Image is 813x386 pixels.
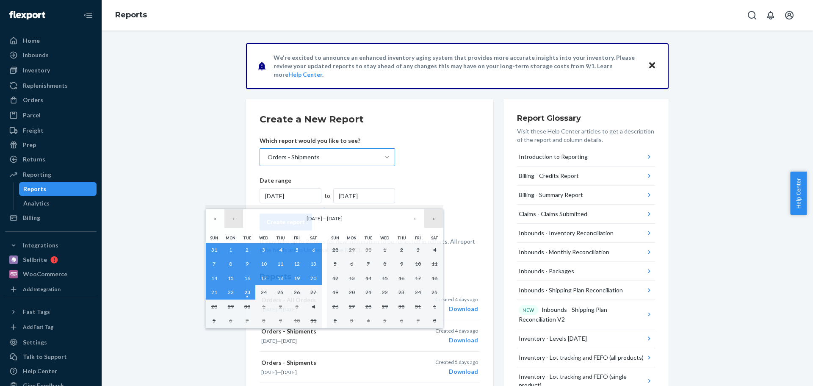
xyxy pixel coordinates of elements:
abbr: September 28, 2025 [211,303,217,310]
a: Settings [5,336,97,349]
abbr: September 26, 2025 [294,289,300,295]
div: Inbounds - Shipping Plan Reconciliation V2 [519,305,645,324]
button: October 9, 2025 [393,257,410,271]
button: Inbounds - Shipping Plan Reconciliation [517,281,655,300]
div: Download [435,367,478,376]
abbr: Saturday [431,236,438,240]
p: Created 4 days ago [435,296,478,303]
abbr: September 3, 2025 [262,247,265,253]
button: ‹ [224,209,243,228]
button: September 24, 2025 [255,285,272,300]
button: October 24, 2025 [410,285,426,300]
h3: Report Glossary [517,113,655,124]
button: September 7, 2025 [206,257,222,271]
div: Add Fast Tag [23,323,53,330]
abbr: September 17, 2025 [261,275,267,281]
div: [DATE] [260,188,321,203]
button: October 16, 2025 [393,271,410,286]
button: October 5, 2025 [206,314,222,328]
time: [DATE] [261,369,277,375]
p: Orders - Shipments [261,327,404,336]
button: Open notifications [762,7,779,24]
a: Orders [5,93,97,107]
button: September 17, 2025 [255,271,272,286]
button: September 10, 2025 [255,257,272,271]
button: Claims - Claims Submitted [517,205,655,224]
abbr: September 30, 2025 [244,303,250,310]
abbr: October 19, 2025 [332,289,338,295]
button: November 6, 2025 [393,314,410,328]
div: Integrations [23,241,58,250]
abbr: September 23, 2025 [244,289,250,295]
a: Help Center [5,364,97,378]
a: Inventory [5,64,97,77]
a: Replenishments [5,79,97,92]
abbr: September 16, 2025 [244,275,250,281]
abbr: November 4, 2025 [367,317,370,324]
button: September 16, 2025 [239,271,255,286]
button: October 4, 2025 [305,300,322,314]
abbr: September 9, 2025 [246,261,249,267]
button: October 26, 2025 [327,300,343,314]
button: NEWInbounds - Shipping Plan Reconciliation V2 [517,300,655,329]
abbr: November 7, 2025 [417,317,420,324]
abbr: September 2, 2025 [246,247,249,253]
abbr: October 7, 2025 [246,317,249,324]
a: Help Center [288,71,322,78]
button: October 6, 2025 [343,257,360,271]
button: « [206,209,224,228]
button: October 18, 2025 [426,271,443,286]
abbr: September 30, 2025 [365,247,371,253]
abbr: Monday [347,236,357,240]
abbr: October 13, 2025 [349,275,355,281]
a: Reports [19,182,97,196]
abbr: September 1, 2025 [229,247,232,253]
button: November 4, 2025 [360,314,376,328]
abbr: November 3, 2025 [350,317,353,324]
button: September 28, 2025 [327,243,343,257]
button: October 6, 2025 [222,314,239,328]
div: Download [435,305,478,313]
abbr: October 6, 2025 [350,261,353,267]
abbr: September 27, 2025 [310,289,316,295]
a: Reporting [5,168,97,181]
button: October 5, 2025 [327,257,343,271]
div: Claims - Claims Submitted [519,210,587,218]
abbr: October 15, 2025 [382,275,388,281]
button: Orders - Shipments[DATE]—[DATE]Created 4 days agoDownload [260,320,480,352]
button: September 15, 2025 [222,271,239,286]
img: Flexport logo [9,11,45,19]
abbr: September 4, 2025 [279,247,282,253]
a: Freight [5,124,97,137]
div: Inbounds - Packages [519,267,574,275]
button: October 11, 2025 [426,257,443,271]
div: Add Integration [23,286,61,293]
abbr: October 6, 2025 [229,317,232,324]
button: October 27, 2025 [343,300,360,314]
button: September 1, 2025 [222,243,239,257]
button: Billing - Summary Report [517,186,655,205]
abbr: Wednesday [380,236,389,240]
button: October 9, 2025 [272,314,289,328]
div: Inbounds - Inventory Reconciliation [519,229,614,237]
div: Inbounds [23,51,49,59]
abbr: November 5, 2025 [383,317,386,324]
abbr: October 21, 2025 [365,289,371,295]
button: September 5, 2025 [289,243,305,257]
button: October 2, 2025 [393,243,410,257]
button: September 4, 2025 [272,243,289,257]
button: September 18, 2025 [272,271,289,286]
abbr: August 31, 2025 [211,247,217,253]
div: Billing [23,214,40,222]
span: [DATE] [307,215,322,222]
h2: Create a New Report [260,113,480,126]
button: November 1, 2025 [426,300,443,314]
button: October 4, 2025 [426,243,443,257]
abbr: October 28, 2025 [365,303,371,310]
abbr: September 12, 2025 [294,261,300,267]
abbr: October 5, 2025 [334,261,337,267]
time: [DATE] [281,338,297,344]
abbr: Sunday [210,236,218,240]
abbr: October 5, 2025 [213,317,216,324]
abbr: Sunday [331,236,339,240]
